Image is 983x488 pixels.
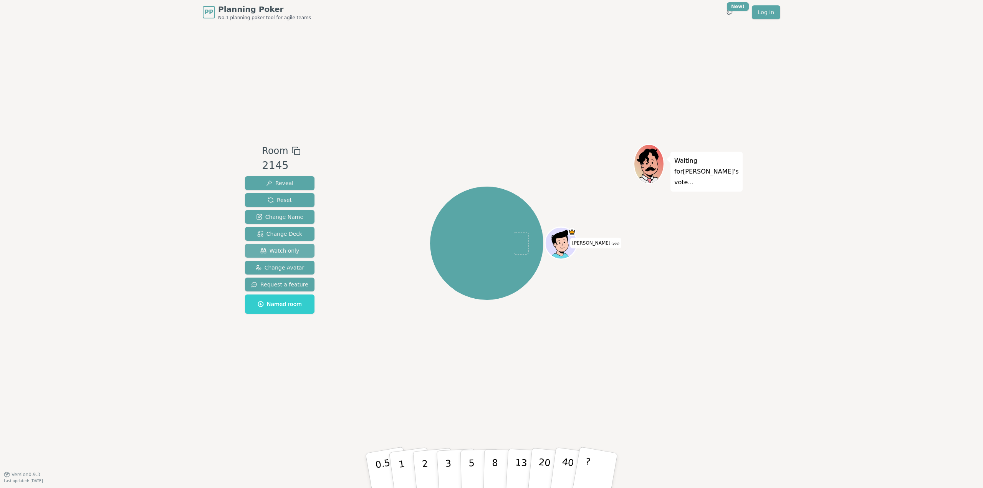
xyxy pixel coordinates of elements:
span: Last updated: [DATE] [4,479,43,483]
span: PP [204,8,213,17]
span: Watch only [260,247,300,255]
div: 2145 [262,158,300,174]
button: Change Name [245,210,314,224]
p: Waiting for [PERSON_NAME] 's vote... [674,155,739,188]
span: Request a feature [251,281,308,288]
span: Change Deck [257,230,302,238]
button: Request a feature [245,278,314,291]
span: Version 0.9.3 [12,471,40,478]
span: Planning Poker [218,4,311,15]
button: Reveal [245,176,314,190]
a: PPPlanning PokerNo.1 planning poker tool for agile teams [203,4,311,21]
span: No.1 planning poker tool for agile teams [218,15,311,21]
button: Change Avatar [245,261,314,275]
div: New! [727,2,749,11]
span: Reset [268,196,292,204]
button: Change Deck [245,227,314,241]
span: Change Name [256,213,303,221]
button: Named room [245,294,314,314]
span: Click to change your name [570,238,621,248]
span: (you) [611,242,620,245]
button: Version0.9.3 [4,471,40,478]
span: Reveal [266,179,293,187]
span: Room [262,144,288,158]
button: New! [723,5,736,19]
a: Log in [752,5,780,19]
span: Change Avatar [255,264,304,271]
span: Named room [258,300,302,308]
button: Reset [245,193,314,207]
span: Chris is the host [568,228,576,236]
button: Watch only [245,244,314,258]
button: Click to change your avatar [546,228,576,258]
